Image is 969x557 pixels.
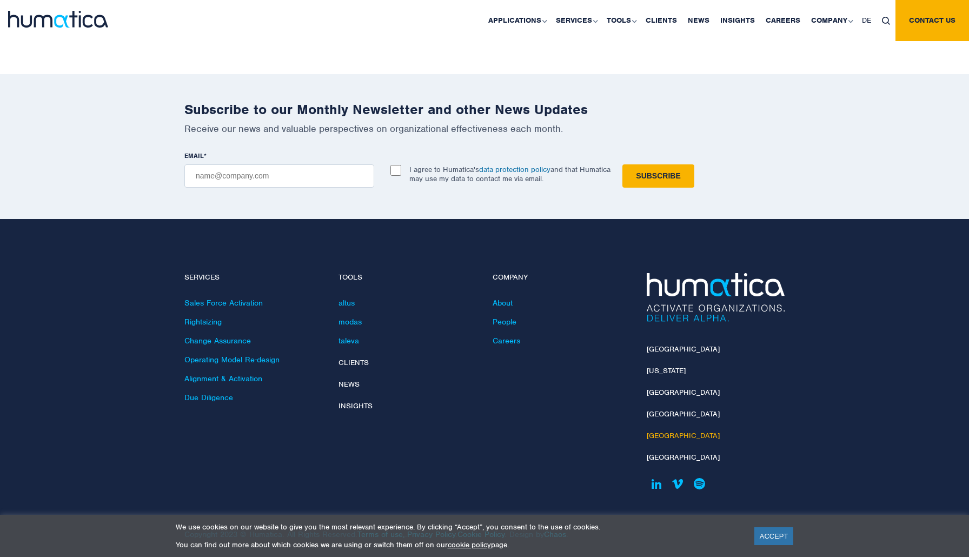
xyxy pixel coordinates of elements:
a: Change Assurance [184,336,251,346]
p: You can find out more about which cookies we are using or switch them off on our page. [176,540,741,549]
a: Humatica on Linkedin [647,474,666,493]
span: DE [862,16,871,25]
p: We use cookies on our website to give you the most relevant experience. By clicking “Accept”, you... [176,522,741,532]
a: Due Diligence [184,393,233,402]
img: search_icon [882,17,890,25]
a: taleva [339,336,359,346]
img: Humatica [647,273,785,322]
a: Careers [493,336,520,346]
a: Rightsizing [184,317,222,327]
input: I agree to Humatica'sdata protection policyand that Humatica may use my data to contact me via em... [390,165,401,176]
a: Humatica on Vimeo [668,474,687,493]
span: EMAIL [184,151,204,160]
input: Subscribe [622,164,694,188]
a: People [493,317,516,327]
h4: Tools [339,273,476,282]
p: I agree to Humatica's and that Humatica may use my data to contact me via email. [409,165,610,183]
a: Alignment & Activation [184,374,262,383]
a: Sales Force Activation [184,298,263,308]
img: logo [8,11,108,28]
a: News [339,380,360,389]
a: [GEOGRAPHIC_DATA] [647,344,720,354]
a: cookie policy [448,540,491,549]
a: Clients [339,358,369,367]
h4: Services [184,273,322,282]
a: ACCEPT [754,527,794,545]
a: About [493,298,513,308]
a: Operating Model Re-design [184,355,280,364]
a: [GEOGRAPHIC_DATA] [647,431,720,440]
a: altus [339,298,355,308]
a: Humatica on Spotify [690,474,709,493]
a: [GEOGRAPHIC_DATA] [647,409,720,419]
a: Insights [339,401,373,410]
a: [GEOGRAPHIC_DATA] [647,388,720,397]
p: Receive our news and valuable perspectives on organizational effectiveness each month. [184,123,785,135]
a: data protection policy [479,165,550,174]
a: [GEOGRAPHIC_DATA] [647,453,720,462]
a: modas [339,317,362,327]
p: Copyright 2023 © Humatica. All Rights Reserved. . . . Design by . [184,508,630,539]
h4: Company [493,273,630,282]
input: name@company.com [184,164,374,188]
a: [US_STATE] [647,366,686,375]
h2: Subscribe to our Monthly Newsletter and other News Updates [184,101,785,118]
